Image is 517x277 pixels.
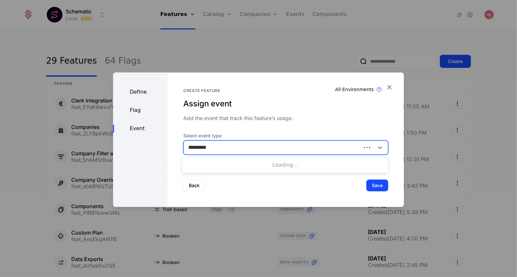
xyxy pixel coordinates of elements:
[113,125,168,132] div: Event
[183,114,388,122] div: Add the event that track this feature’s usage.
[366,179,388,191] button: Save
[183,132,388,139] span: Select event type
[183,99,388,109] div: Assign event
[183,88,388,93] div: Create feature
[113,88,168,96] div: Define
[182,159,388,172] div: Loading...
[113,106,168,114] div: Flag
[183,179,205,191] button: Back
[335,86,374,93] div: All Environments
